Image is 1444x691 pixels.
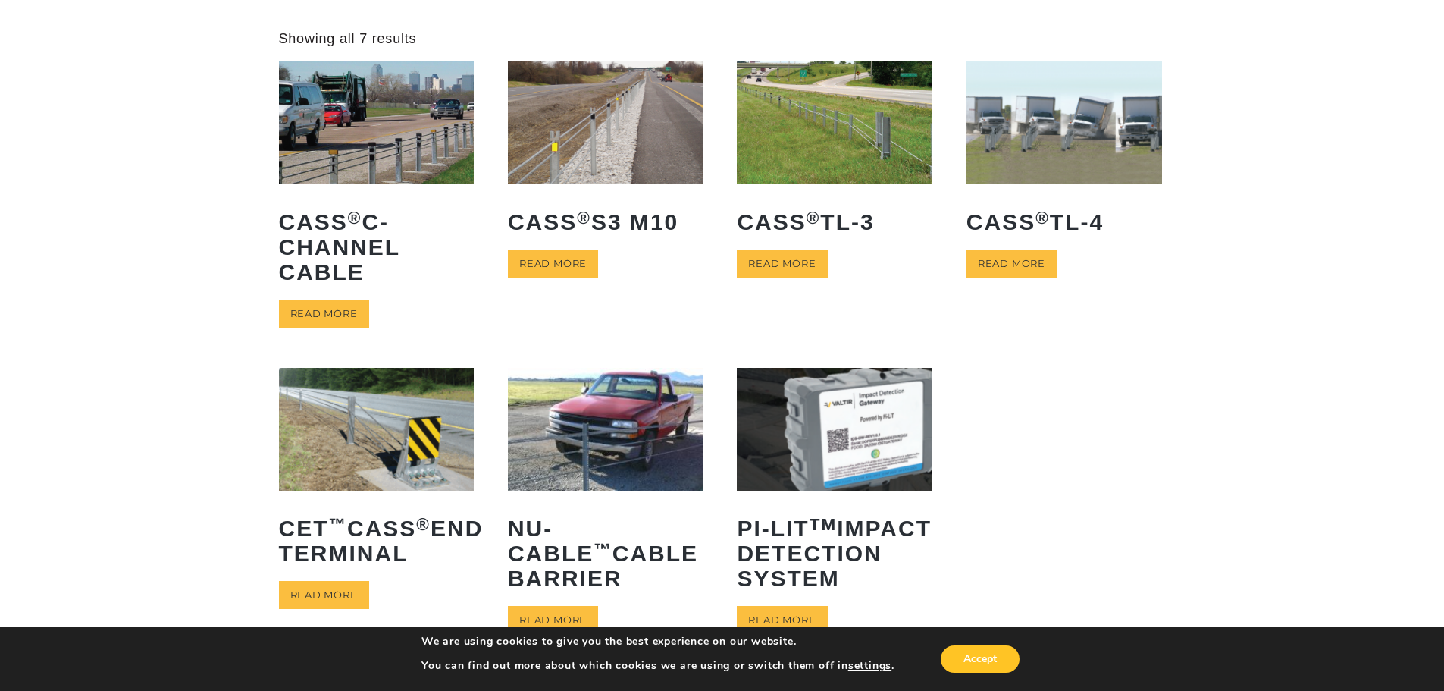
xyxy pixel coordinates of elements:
[508,61,703,245] a: CASS®S3 M10
[966,250,1057,278] a: Read more about “CASS® TL-4”
[848,659,891,673] button: settings
[941,645,1020,673] button: Accept
[508,198,703,246] h2: CASS S3 M10
[508,368,703,601] a: NU-CABLE™Cable Barrier
[279,198,475,296] h2: CASS C-Channel Cable
[279,504,475,577] h2: CET CASS End Terminal
[737,61,932,245] a: CASS®TL-3
[279,300,369,328] a: Read more about “CASS® C-Channel Cable”
[737,606,827,634] a: Read more about “PI-LITTM Impact Detection System”
[737,368,932,601] a: PI-LITTMImpact Detection System
[348,209,362,228] sup: ®
[508,250,598,278] a: Read more about “CASS® S3 M10”
[594,540,612,559] sup: ™
[737,504,932,602] h2: PI-LIT Impact Detection System
[966,61,1162,245] a: CASS®TL-4
[279,61,475,295] a: CASS®C-Channel Cable
[737,250,827,278] a: Read more about “CASS® TL-3”
[966,198,1162,246] h2: CASS TL-4
[416,515,431,534] sup: ®
[810,515,838,534] sup: TM
[807,209,821,228] sup: ®
[421,659,894,673] p: You can find out more about which cookies we are using or switch them off in .
[329,515,348,534] sup: ™
[421,635,894,649] p: We are using cookies to give you the best experience on our website.
[279,368,475,576] a: CET™CASS®End Terminal
[508,504,703,602] h2: NU-CABLE Cable Barrier
[737,198,932,246] h2: CASS TL-3
[279,581,369,609] a: Read more about “CET™ CASS® End Terminal”
[508,606,598,634] a: Read more about “NU-CABLE™ Cable Barrier”
[577,209,591,228] sup: ®
[279,30,417,48] p: Showing all 7 results
[1035,209,1050,228] sup: ®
